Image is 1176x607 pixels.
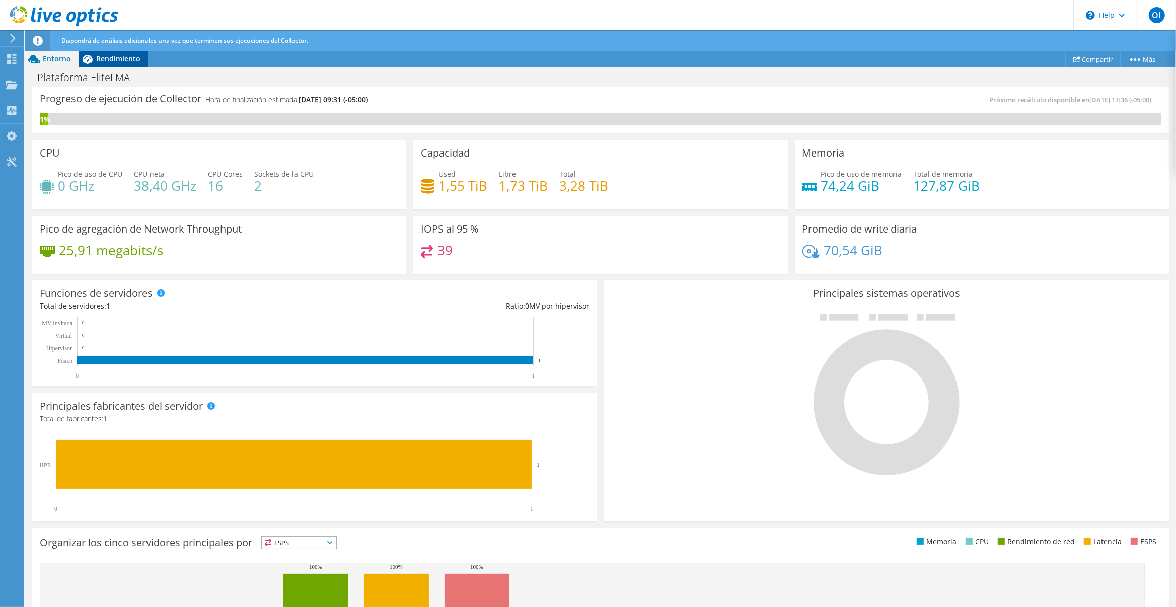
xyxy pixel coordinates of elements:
[914,536,957,547] li: Memoria
[802,223,917,235] h3: Promedio de write diaria
[559,169,576,179] span: Total
[40,288,153,299] h3: Funciones de servidores
[40,223,242,235] h3: Pico de agregación de Network Throughput
[205,94,368,105] h4: Hora de finalización estimada:
[499,169,516,179] span: Libre
[58,357,72,364] tspan: Físico
[914,180,980,191] h4: 127,87 GiB
[1081,536,1122,547] li: Latencia
[43,54,71,63] span: Entorno
[390,564,403,570] text: 100%
[299,95,368,104] span: [DATE] 09:31 (-05:00)
[82,320,85,325] text: 0
[40,114,48,125] div: 1%
[254,169,314,179] span: Sockets de la CPU
[995,536,1075,547] li: Rendimiento de red
[989,95,1156,104] span: Próximo recálculo disponible en
[103,414,107,423] span: 1
[40,401,203,412] h3: Principales fabricantes del servidor
[40,413,590,424] h4: Total de fabricantes:
[96,54,140,63] span: Rendimiento
[134,180,196,191] h4: 38,40 GHz
[802,147,845,159] h3: Memoria
[1149,7,1165,23] span: OI
[914,169,973,179] span: Total de memoria
[532,372,535,380] text: 1
[58,180,122,191] h4: 0 GHz
[54,505,57,512] text: 0
[438,180,487,191] h4: 1,55 TiB
[421,147,470,159] h3: Capacidad
[824,245,883,256] h4: 70,54 GiB
[612,288,1161,299] h3: Principales sistemas operativos
[309,564,322,570] text: 100%
[537,462,540,468] text: 1
[963,536,989,547] li: CPU
[40,147,60,159] h3: CPU
[208,169,243,179] span: CPU Cores
[61,36,308,45] span: Dispondrá de análisis adicionales una vez que terminen sus ejecuciones del Collector.
[1120,51,1163,67] a: Más
[530,505,533,512] text: 1
[438,169,456,179] span: Used
[1086,11,1095,20] svg: \n
[254,180,314,191] h4: 2
[315,300,590,312] div: Ratio: MV por hipervisor
[39,462,51,469] text: HPE
[499,180,548,191] h4: 1,73 TiB
[82,345,85,350] text: 0
[1128,536,1156,547] li: ESPS
[40,300,315,312] div: Total de servidores:
[821,169,902,179] span: Pico de uso de memoria
[525,301,529,311] span: 0
[76,372,79,380] text: 0
[58,169,122,179] span: Pico de uso de CPU
[46,345,72,352] text: Hipervisor
[437,245,453,256] h4: 39
[1065,51,1121,67] a: Compartir
[134,169,165,179] span: CPU neta
[82,333,85,338] text: 0
[42,320,72,327] text: MV invitada
[821,180,902,191] h4: 74,24 GiB
[538,358,541,363] text: 1
[33,72,145,83] h1: Plataforma EliteFMA
[470,564,483,570] text: 100%
[55,332,72,339] text: Virtual
[1089,95,1151,104] span: [DATE] 17:36 (-05:00)
[208,180,243,191] h4: 16
[106,301,110,311] span: 1
[421,223,479,235] h3: IOPS al 95 %
[262,537,336,549] span: ESPS
[559,180,608,191] h4: 3,28 TiB
[59,245,163,256] h4: 25,91 megabits/s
